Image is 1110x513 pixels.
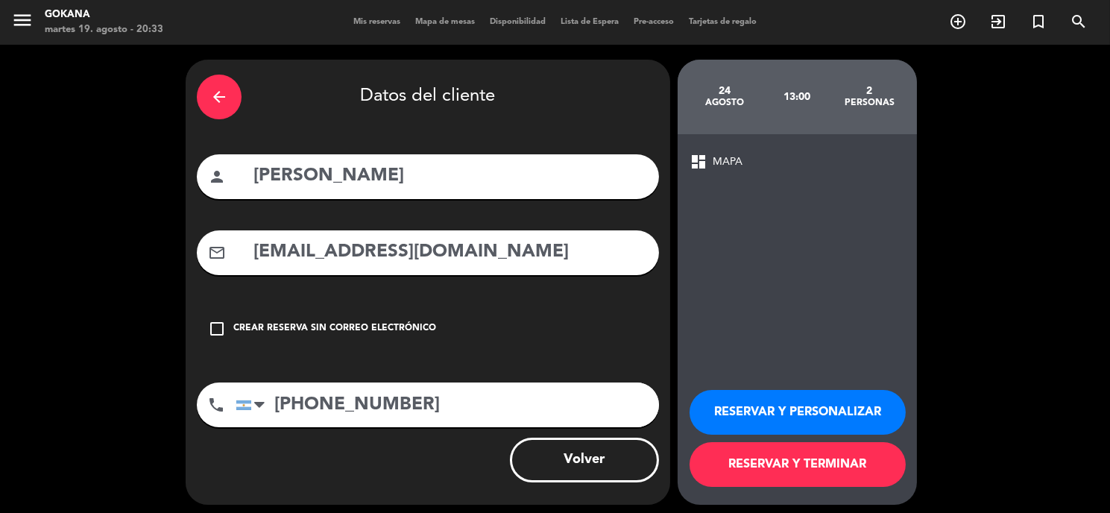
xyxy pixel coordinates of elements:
div: 2 [833,85,906,97]
input: Email del cliente [252,237,648,268]
div: 13:00 [761,71,833,123]
div: agosto [689,97,761,109]
div: Argentina: +54 [236,383,271,427]
i: exit_to_app [989,13,1007,31]
i: person [208,168,226,186]
span: Disponibilidad [482,18,553,26]
span: MAPA [713,154,742,171]
i: mail_outline [208,244,226,262]
i: arrow_back [210,88,228,106]
div: GOKANA [45,7,163,22]
i: turned_in_not [1029,13,1047,31]
span: Pre-acceso [626,18,681,26]
button: menu [11,9,34,37]
i: search [1070,13,1088,31]
input: Nombre del cliente [252,161,648,192]
div: 24 [689,85,761,97]
div: personas [833,97,906,109]
input: Número de teléfono... [236,383,659,427]
span: dashboard [690,153,707,171]
button: RESERVAR Y PERSONALIZAR [690,390,906,435]
i: check_box_outline_blank [208,320,226,338]
span: Mapa de mesas [408,18,482,26]
i: menu [11,9,34,31]
span: Mis reservas [346,18,408,26]
i: phone [207,396,225,414]
div: martes 19. agosto - 20:33 [45,22,163,37]
div: Datos del cliente [197,71,659,123]
span: Tarjetas de regalo [681,18,764,26]
button: Volver [510,438,659,482]
i: add_circle_outline [949,13,967,31]
div: Crear reserva sin correo electrónico [233,321,436,336]
span: Lista de Espera [553,18,626,26]
button: RESERVAR Y TERMINAR [690,442,906,487]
